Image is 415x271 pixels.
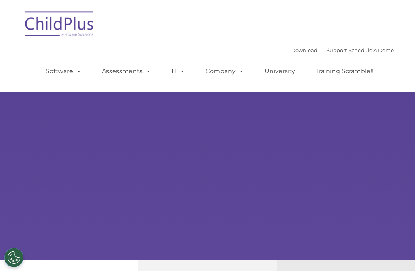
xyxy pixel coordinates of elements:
[308,64,381,79] a: Training Scramble!!
[38,64,89,79] a: Software
[164,64,193,79] a: IT
[21,6,98,44] img: ChildPlus by Procare Solutions
[257,64,303,79] a: University
[327,47,347,53] a: Support
[94,64,159,79] a: Assessments
[291,47,394,53] font: |
[349,47,394,53] a: Schedule A Demo
[4,248,23,267] button: Cookies Settings
[198,64,252,79] a: Company
[291,47,317,53] a: Download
